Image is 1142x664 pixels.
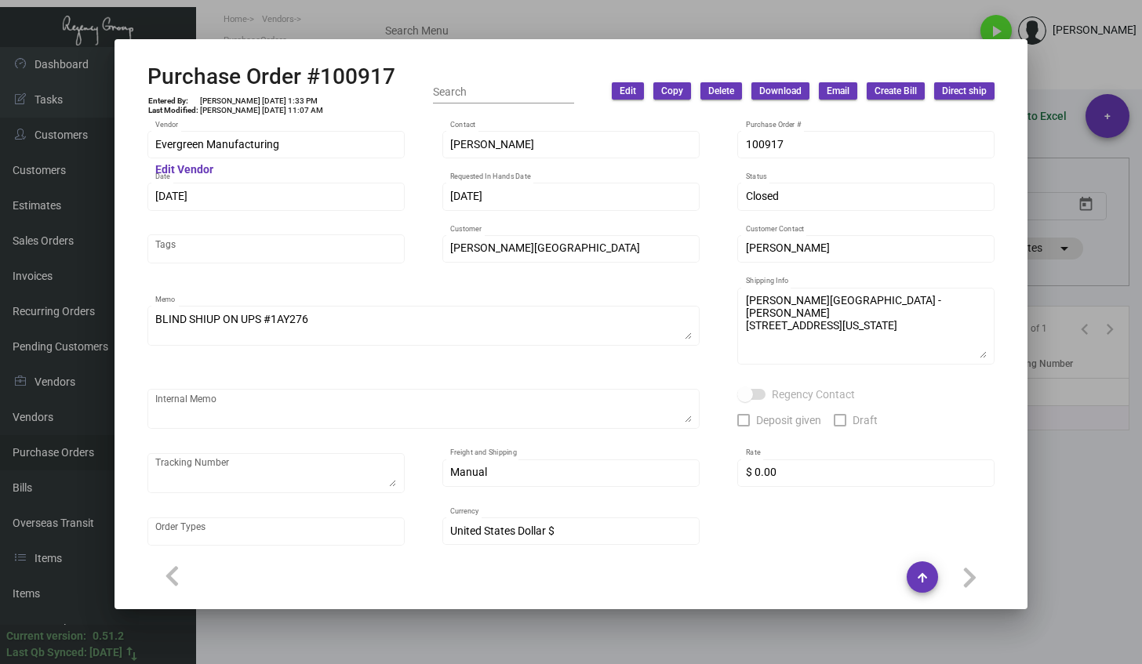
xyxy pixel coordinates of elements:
span: Email [827,85,849,98]
mat-hint: Edit Vendor [155,164,213,176]
button: Create Bill [867,82,925,100]
button: Direct ship [934,82,995,100]
span: Manual [450,466,487,478]
td: [PERSON_NAME] [DATE] 11:07 AM [199,106,324,115]
div: Current version: [6,628,86,644]
td: Last Modified: [147,106,199,115]
div: Last Qb Synced: [DATE] [6,644,122,661]
h2: Purchase Order #100917 [147,63,395,90]
span: Draft [853,411,878,430]
span: Delete [708,85,734,98]
td: Entered By: [147,96,199,106]
span: Direct ship [942,85,987,98]
span: Deposit given [756,411,821,430]
button: Delete [700,82,742,100]
button: Download [751,82,809,100]
span: Download [759,85,802,98]
button: Copy [653,82,691,100]
span: Closed [746,190,779,202]
td: [PERSON_NAME] [DATE] 1:33 PM [199,96,324,106]
span: Edit [620,85,636,98]
span: Create Bill [875,85,917,98]
button: Edit [612,82,644,100]
button: Email [819,82,857,100]
span: Copy [661,85,683,98]
div: 0.51.2 [93,628,124,644]
span: Regency Contact [772,385,855,404]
